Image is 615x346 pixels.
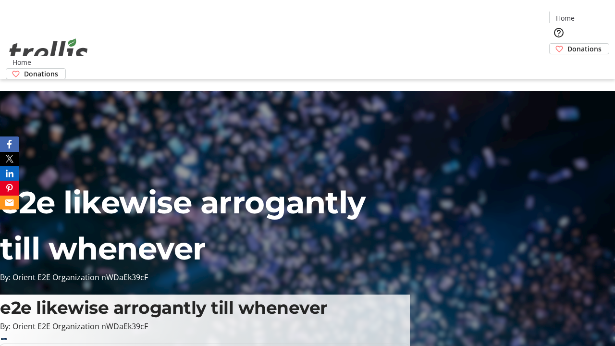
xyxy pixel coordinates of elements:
a: Home [6,57,37,67]
a: Donations [6,68,66,79]
a: Donations [549,43,609,54]
span: Donations [567,44,602,54]
button: Help [549,23,568,42]
img: Orient E2E Organization nWDaEk39cF's Logo [6,28,91,76]
span: Donations [24,69,58,79]
button: Cart [549,54,568,74]
span: Home [12,57,31,67]
a: Home [550,13,580,23]
span: Home [556,13,575,23]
